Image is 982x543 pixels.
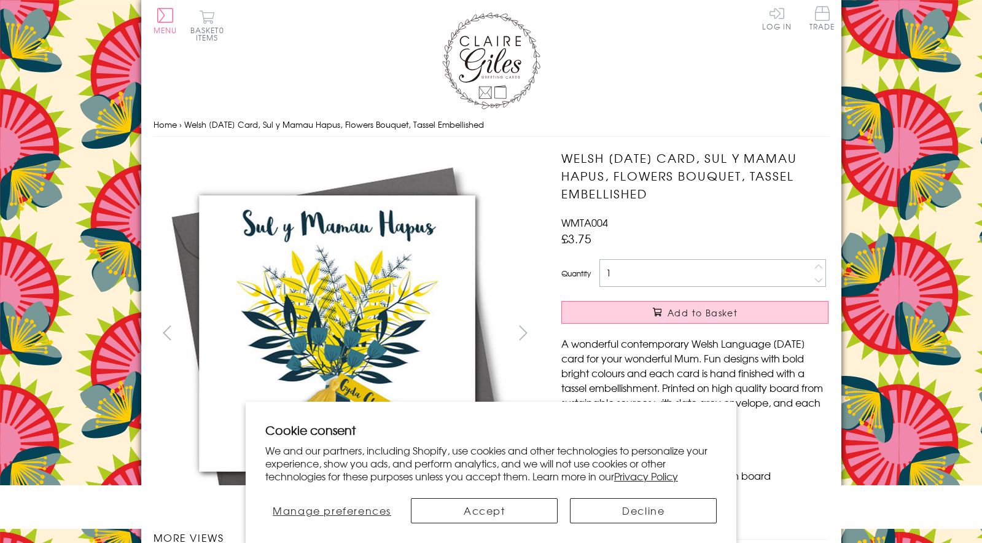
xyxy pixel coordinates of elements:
[561,215,608,230] span: WMTA004
[561,149,828,202] h1: Welsh [DATE] Card, Sul y Mamau Hapus, Flowers Bouquet, Tassel Embellished
[154,112,829,138] nav: breadcrumbs
[154,8,177,34] button: Menu
[537,149,905,518] img: Welsh Mother's Day Card, Sul y Mamau Hapus, Flowers Bouquet, Tassel Embellished
[809,6,835,33] a: Trade
[190,10,224,41] button: Basket0 items
[561,230,591,247] span: £3.75
[561,336,828,424] p: A wonderful contemporary Welsh Language [DATE] card for your wonderful Mum. Fun designs with bold...
[265,421,717,439] h2: Cookie consent
[265,498,399,523] button: Manage preferences
[273,503,391,518] span: Manage preferences
[561,301,828,324] button: Add to Basket
[762,6,792,30] a: Log In
[668,307,738,319] span: Add to Basket
[196,25,224,43] span: 0 items
[154,319,181,346] button: prev
[614,469,678,483] a: Privacy Policy
[809,6,835,30] span: Trade
[184,119,484,130] span: Welsh [DATE] Card, Sul y Mamau Hapus, Flowers Bouquet, Tassel Embellished
[154,119,177,130] a: Home
[265,444,717,482] p: We and our partners, including Shopify, use cookies and other technologies to personalize your ex...
[561,268,591,279] label: Quantity
[153,149,521,518] img: Welsh Mother's Day Card, Sul y Mamau Hapus, Flowers Bouquet, Tassel Embellished
[179,119,182,130] span: ›
[411,498,558,523] button: Accept
[509,319,537,346] button: next
[442,12,540,109] img: Claire Giles Greetings Cards
[570,498,717,523] button: Decline
[154,25,177,36] span: Menu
